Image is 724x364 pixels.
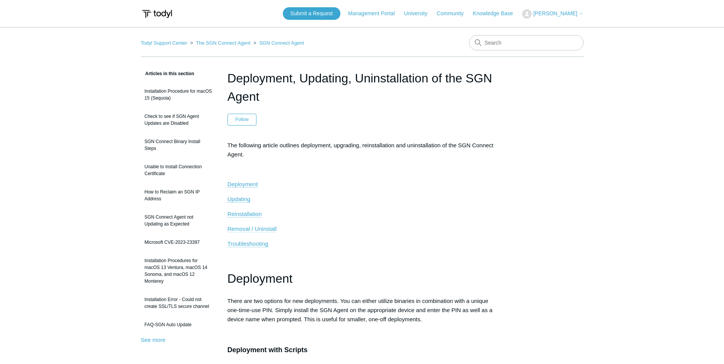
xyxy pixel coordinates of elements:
a: See more [141,337,166,343]
a: Unable to Install Connection Certificate [141,159,216,181]
li: SGN Connect Agent [252,40,304,46]
img: Todyl Support Center Help Center home page [141,7,173,21]
span: There are two options for new deployments. You can either utilize binaries in combination with a ... [227,298,493,322]
a: Installation Procedure for macOS 15 (Sequoia) [141,84,216,105]
span: Articles in this section [141,71,194,76]
a: Community [437,10,471,18]
h1: Deployment, Updating, Uninstallation of the SGN Agent [227,69,497,106]
a: Microsoft CVE-2023-23397 [141,235,216,250]
span: [PERSON_NAME] [533,10,577,16]
a: Removal / Uninstall [227,225,277,232]
a: SGN Connect Agent [259,40,304,46]
a: FAQ-SGN Auto Update [141,317,216,332]
span: Deployment [227,272,293,285]
a: The SGN Connect Agent [196,40,250,46]
span: Deployment [227,181,258,187]
a: Check to see if SGN Agent Updates are Disabled [141,109,216,130]
a: Knowledge Base [473,10,521,18]
span: Deployment with Scripts [227,346,308,354]
a: University [404,10,435,18]
a: SGN Connect Binary Install Steps [141,134,216,156]
a: Submit a Request [283,7,340,20]
li: Todyl Support Center [141,40,189,46]
a: Updating [227,196,250,203]
a: How to Reclaim an SGN IP Address [141,185,216,206]
button: [PERSON_NAME] [522,9,583,19]
li: The SGN Connect Agent [189,40,252,46]
button: Follow Article [227,114,257,125]
span: The following article outlines deployment, upgrading, reinstallation and uninstallation of the SG... [227,142,493,158]
input: Search [469,35,584,50]
a: Installation Procedures for macOS 13 Ventura, macOS 14 Sonoma, and macOS 12 Monterey [141,253,216,288]
a: Deployment [227,181,258,188]
a: Todyl Support Center [141,40,187,46]
a: Reinstallation [227,211,262,217]
span: Updating [227,196,250,202]
a: SGN Connect Agent not Updating as Expected [141,210,216,231]
a: Management Portal [348,10,402,18]
a: Troubleshooting [227,240,268,247]
a: Installation Error - Could not create SSL/TLS secure channel [141,292,216,314]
